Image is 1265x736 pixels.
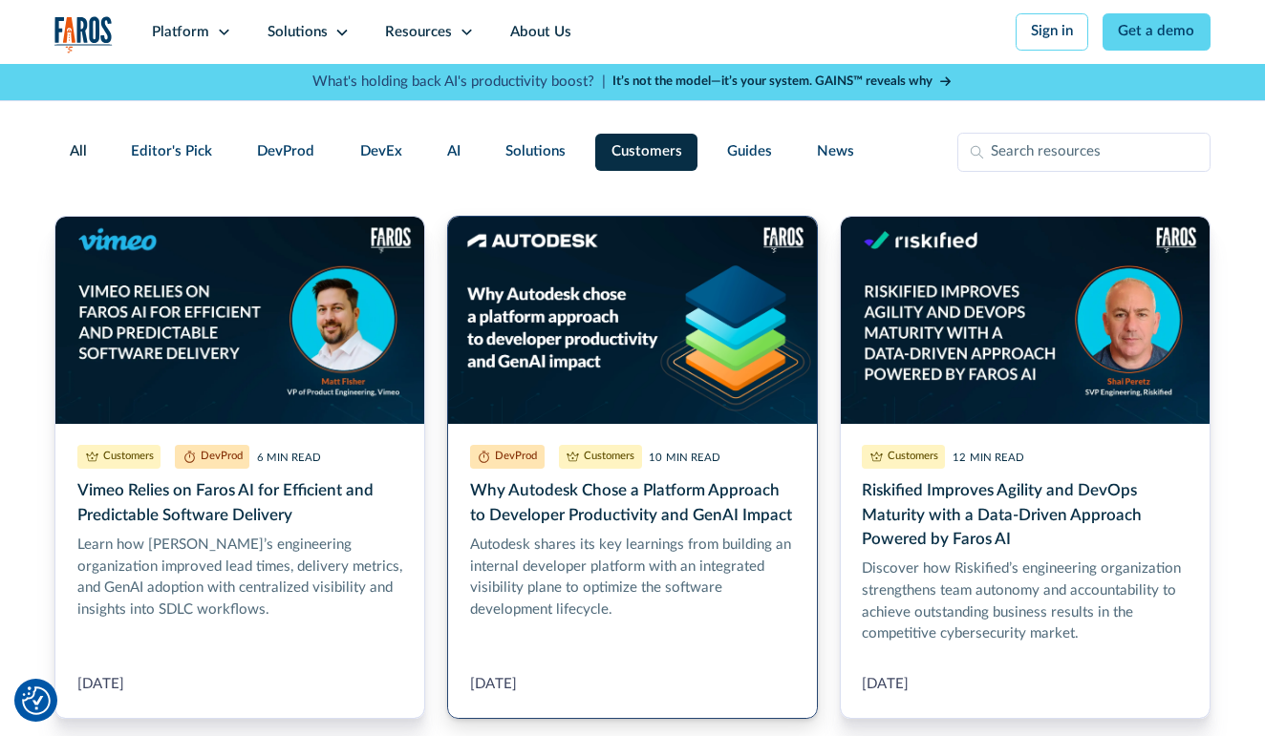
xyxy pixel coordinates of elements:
a: home [54,16,112,53]
button: Cookie Settings [22,686,51,715]
p: What's holding back AI's productivity boost? | [312,72,606,94]
span: DevEx [360,141,402,163]
img: On a blue background, the Vimeo and Faros AI logos appear with the text "Vimeo relies on Faros AI... [55,217,424,424]
div: Solutions [268,22,328,44]
a: Why Autodesk Chose a Platform Approach to Developer Productivity and GenAI Impact [447,216,818,719]
img: Banner image of Shai Peretz, SVP Engineering at Riskified on a dark blue background with the blog... [841,217,1210,424]
img: Revisit consent button [22,686,51,715]
span: Guides [727,141,772,163]
img: White banner with image on the right side. Image contains Autodesk logo and Faros AI logo. Text t... [448,217,817,424]
img: Logo of the analytics and reporting company Faros. [54,16,112,53]
span: DevProd [257,141,314,163]
div: Platform [152,22,209,44]
a: Riskified Improves Agility and DevOps Maturity with a Data-Driven Approach Powered by Faros AI [840,216,1211,719]
a: Get a demo [1103,13,1210,52]
input: Search resources [957,133,1210,173]
div: Resources [385,22,452,44]
a: Vimeo Relies on Faros AI for Efficient and Predictable Software Delivery [54,216,425,719]
a: Sign in [1016,13,1088,52]
span: Editor's Pick [131,141,212,163]
span: All [70,141,87,163]
form: Filter Form [54,133,1210,173]
span: News [817,141,854,163]
span: Customers [611,141,682,163]
span: AI [447,141,461,163]
a: It’s not the model—it’s your system. GAINS™ reveals why [612,73,953,92]
span: Solutions [505,141,566,163]
strong: It’s not the model—it’s your system. GAINS™ reveals why [612,74,933,88]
